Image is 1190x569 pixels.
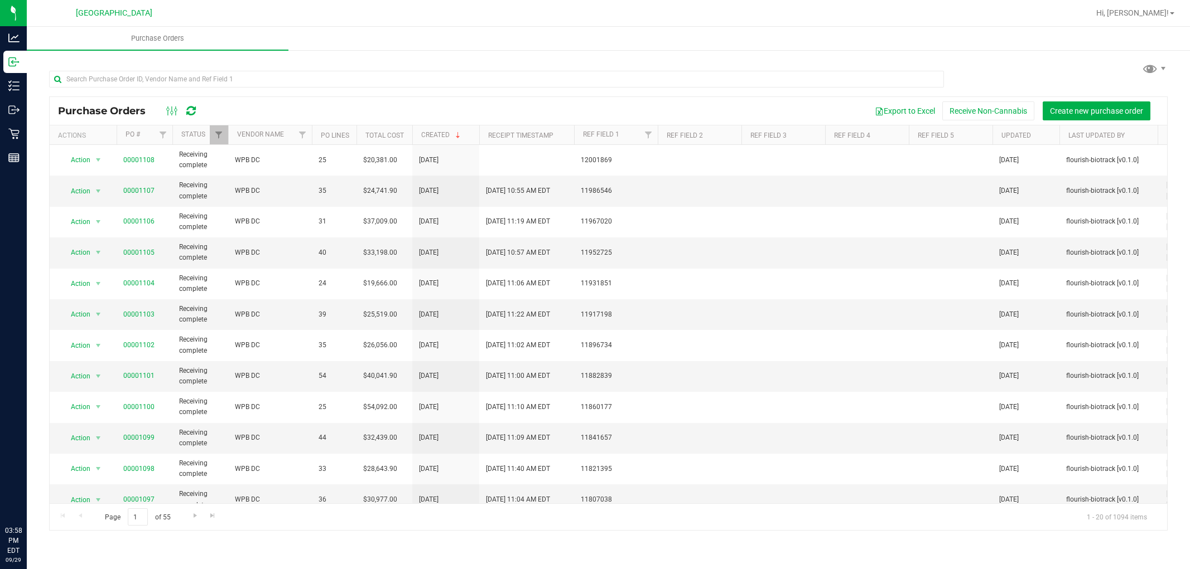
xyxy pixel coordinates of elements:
[419,309,439,320] span: [DATE]
[1066,464,1153,474] span: flourish-biotrack [v0.1.0]
[581,216,651,227] span: 11967020
[1001,132,1031,139] a: Updated
[999,340,1019,351] span: [DATE]
[1066,186,1153,196] span: flourish-biotrack [v0.1.0]
[319,371,350,381] span: 54
[235,247,305,258] span: WPB DC
[205,508,221,523] a: Go to the last page
[123,310,155,318] a: 00001103
[91,492,105,508] span: select
[293,125,312,144] a: Filter
[235,432,305,443] span: WPB DC
[419,186,439,196] span: [DATE]
[181,130,205,138] a: Status
[419,216,439,227] span: [DATE]
[179,489,221,510] span: Receiving complete
[918,132,954,139] a: Ref Field 5
[486,186,550,196] span: [DATE] 10:55 AM EDT
[1068,132,1125,139] a: Last Updated By
[61,245,91,260] span: Action
[61,214,91,230] span: Action
[319,464,350,474] span: 33
[179,396,221,417] span: Receiving complete
[1043,101,1150,120] button: Create new purchase order
[76,8,152,18] span: [GEOGRAPHIC_DATA]
[179,366,221,387] span: Receiving complete
[210,125,228,144] a: Filter
[116,33,199,43] span: Purchase Orders
[1096,8,1169,17] span: Hi, [PERSON_NAME]!
[486,464,550,474] span: [DATE] 11:40 AM EDT
[363,402,397,412] span: $54,092.00
[581,186,651,196] span: 11986546
[999,402,1019,412] span: [DATE]
[179,211,221,232] span: Receiving complete
[179,149,221,171] span: Receiving complete
[363,494,397,505] span: $30,977.00
[123,217,155,225] a: 00001106
[419,371,439,381] span: [DATE]
[583,130,619,138] a: Ref Field 1
[179,427,221,449] span: Receiving complete
[179,458,221,479] span: Receiving complete
[61,276,91,291] span: Action
[486,494,550,505] span: [DATE] 11:04 AM EDT
[488,132,553,139] a: Receipt Timestamp
[419,432,439,443] span: [DATE]
[363,216,397,227] span: $37,009.00
[33,478,46,492] iframe: Resource center unread badge
[999,278,1019,289] span: [DATE]
[91,399,105,415] span: select
[419,402,439,412] span: [DATE]
[639,125,658,144] a: Filter
[95,508,180,526] span: Page of 55
[486,216,550,227] span: [DATE] 11:19 AM EDT
[123,156,155,164] a: 00001108
[363,340,397,351] span: $26,056.00
[235,340,305,351] span: WPB DC
[61,152,91,168] span: Action
[363,278,397,289] span: $19,666.00
[91,430,105,446] span: select
[8,104,20,115] inline-svg: Outbound
[235,494,305,505] span: WPB DC
[319,155,350,166] span: 25
[486,402,550,412] span: [DATE] 11:10 AM EDT
[319,432,350,443] span: 44
[581,494,651,505] span: 11807038
[61,338,91,353] span: Action
[1066,216,1153,227] span: flourish-biotrack [v0.1.0]
[319,247,350,258] span: 40
[235,464,305,474] span: WPB DC
[363,186,397,196] span: $24,741.90
[581,402,651,412] span: 11860177
[942,101,1034,120] button: Receive Non-Cannabis
[237,130,284,138] a: Vendor Name
[235,371,305,381] span: WPB DC
[999,371,1019,381] span: [DATE]
[11,480,45,513] iframe: Resource center
[5,526,22,556] p: 03:58 PM EDT
[8,80,20,91] inline-svg: Inventory
[8,32,20,43] inline-svg: Analytics
[319,186,350,196] span: 35
[123,279,155,287] a: 00001104
[179,334,221,356] span: Receiving complete
[419,494,439,505] span: [DATE]
[363,309,397,320] span: $25,519.00
[235,309,305,320] span: WPB DC
[179,180,221,201] span: Receiving complete
[91,214,105,230] span: select
[179,242,221,263] span: Receiving complete
[61,368,91,384] span: Action
[999,247,1019,258] span: [DATE]
[999,309,1019,320] span: [DATE]
[1066,309,1153,320] span: flourish-biotrack [v0.1.0]
[581,155,651,166] span: 12001869
[999,432,1019,443] span: [DATE]
[363,155,397,166] span: $20,381.00
[999,464,1019,474] span: [DATE]
[750,132,787,139] a: Ref Field 3
[1066,278,1153,289] span: flourish-biotrack [v0.1.0]
[667,132,703,139] a: Ref Field 2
